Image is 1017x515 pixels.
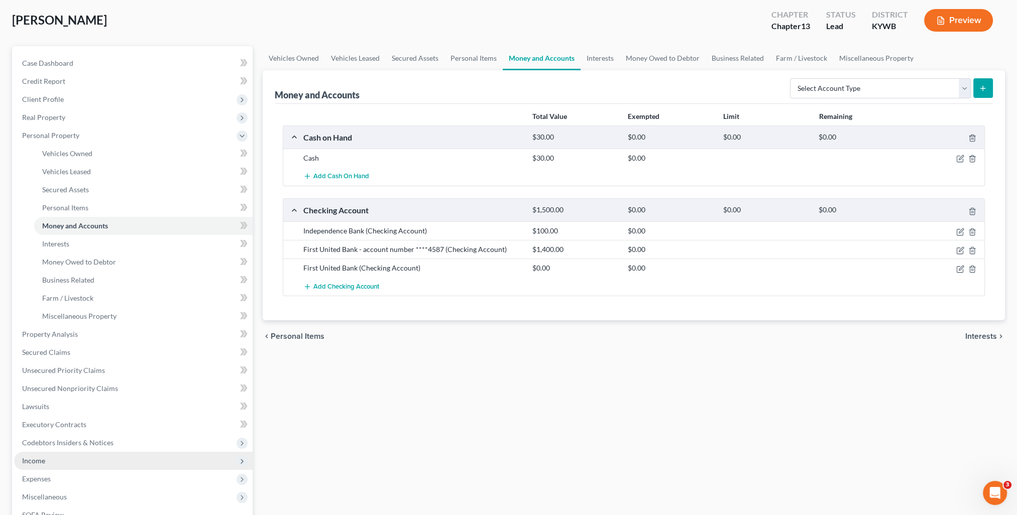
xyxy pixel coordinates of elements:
span: Vehicles Leased [42,167,91,176]
span: Expenses [22,474,51,483]
div: $0.00 [814,133,909,142]
span: Case Dashboard [22,59,73,67]
span: Business Related [42,276,94,284]
a: Business Related [706,46,770,70]
div: Lead [826,21,856,32]
span: [PERSON_NAME] [12,13,107,27]
a: Lawsuits [14,398,253,416]
span: Client Profile [22,95,64,103]
div: $0.00 [623,263,718,273]
span: Add Checking Account [313,283,379,291]
div: Status [826,9,856,21]
a: Secured Claims [14,343,253,361]
span: Farm / Livestock [42,294,93,302]
div: $0.00 [623,133,718,142]
span: Interests [42,239,69,248]
a: Executory Contracts [14,416,253,434]
span: Miscellaneous [22,492,67,501]
a: Money Owed to Debtor [34,253,253,271]
span: Credit Report [22,77,65,85]
span: Miscellaneous Property [42,312,117,320]
div: Chapter [771,21,810,32]
div: $0.00 [623,153,718,163]
button: Preview [924,9,993,32]
a: Case Dashboard [14,54,253,72]
strong: Limit [723,112,739,120]
div: $0.00 [527,263,623,273]
a: Interests [581,46,620,70]
div: Cash on Hand [298,132,527,143]
strong: Remaining [819,112,852,120]
div: Cash [298,153,527,163]
a: Vehicles Owned [263,46,325,70]
i: chevron_right [997,332,1005,340]
span: Unsecured Nonpriority Claims [22,384,118,393]
a: Secured Assets [34,181,253,199]
span: 13 [801,21,810,31]
a: Money and Accounts [503,46,581,70]
span: Personal Property [22,131,79,140]
strong: Exempted [628,112,659,120]
button: chevron_left Personal Items [263,332,324,340]
div: $1,500.00 [527,205,623,215]
a: Credit Report [14,72,253,90]
a: Farm / Livestock [34,289,253,307]
a: Vehicles Leased [34,163,253,181]
span: Real Property [22,113,65,121]
strong: Total Value [532,112,567,120]
a: Money and Accounts [34,217,253,235]
div: $30.00 [527,153,623,163]
span: Executory Contracts [22,420,86,429]
a: Business Related [34,271,253,289]
div: First United Bank - account number ****4587 (Checking Account) [298,244,527,254]
span: Personal Items [271,332,324,340]
a: Farm / Livestock [770,46,833,70]
div: $100.00 [527,226,623,236]
span: Lawsuits [22,402,49,411]
span: Property Analysis [22,330,78,338]
a: Secured Assets [386,46,444,70]
a: Vehicles Owned [34,145,253,163]
span: Money Owed to Debtor [42,257,116,266]
div: $0.00 [623,205,718,215]
a: Unsecured Priority Claims [14,361,253,379]
span: Income [22,456,45,465]
div: $30.00 [527,133,623,142]
span: Money and Accounts [42,221,108,230]
a: Property Analysis [14,325,253,343]
div: $0.00 [814,205,909,215]
div: Checking Account [298,205,527,215]
div: $0.00 [623,226,718,236]
button: Add Cash on Hand [303,167,369,186]
button: Interests chevron_right [965,332,1005,340]
span: 3 [1003,481,1011,489]
div: Money and Accounts [275,89,360,101]
span: Secured Assets [42,185,89,194]
div: $0.00 [718,133,814,142]
div: $0.00 [718,205,814,215]
a: Miscellaneous Property [34,307,253,325]
iframe: Intercom live chat [983,481,1007,505]
span: Interests [965,332,997,340]
div: $1,400.00 [527,244,623,254]
a: Money Owed to Debtor [620,46,706,70]
div: Chapter [771,9,810,21]
span: Vehicles Owned [42,149,92,158]
button: Add Checking Account [303,277,379,296]
span: Add Cash on Hand [313,173,369,181]
span: Secured Claims [22,348,70,356]
a: Unsecured Nonpriority Claims [14,379,253,398]
a: Vehicles Leased [325,46,386,70]
div: Independence Bank (Checking Account) [298,226,527,236]
div: KYWB [872,21,908,32]
div: District [872,9,908,21]
a: Interests [34,235,253,253]
span: Personal Items [42,203,88,212]
a: Miscellaneous Property [833,46,920,70]
span: Unsecured Priority Claims [22,366,105,374]
a: Personal Items [444,46,503,70]
i: chevron_left [263,332,271,340]
div: First United Bank (Checking Account) [298,263,527,273]
a: Personal Items [34,199,253,217]
div: $0.00 [623,244,718,254]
